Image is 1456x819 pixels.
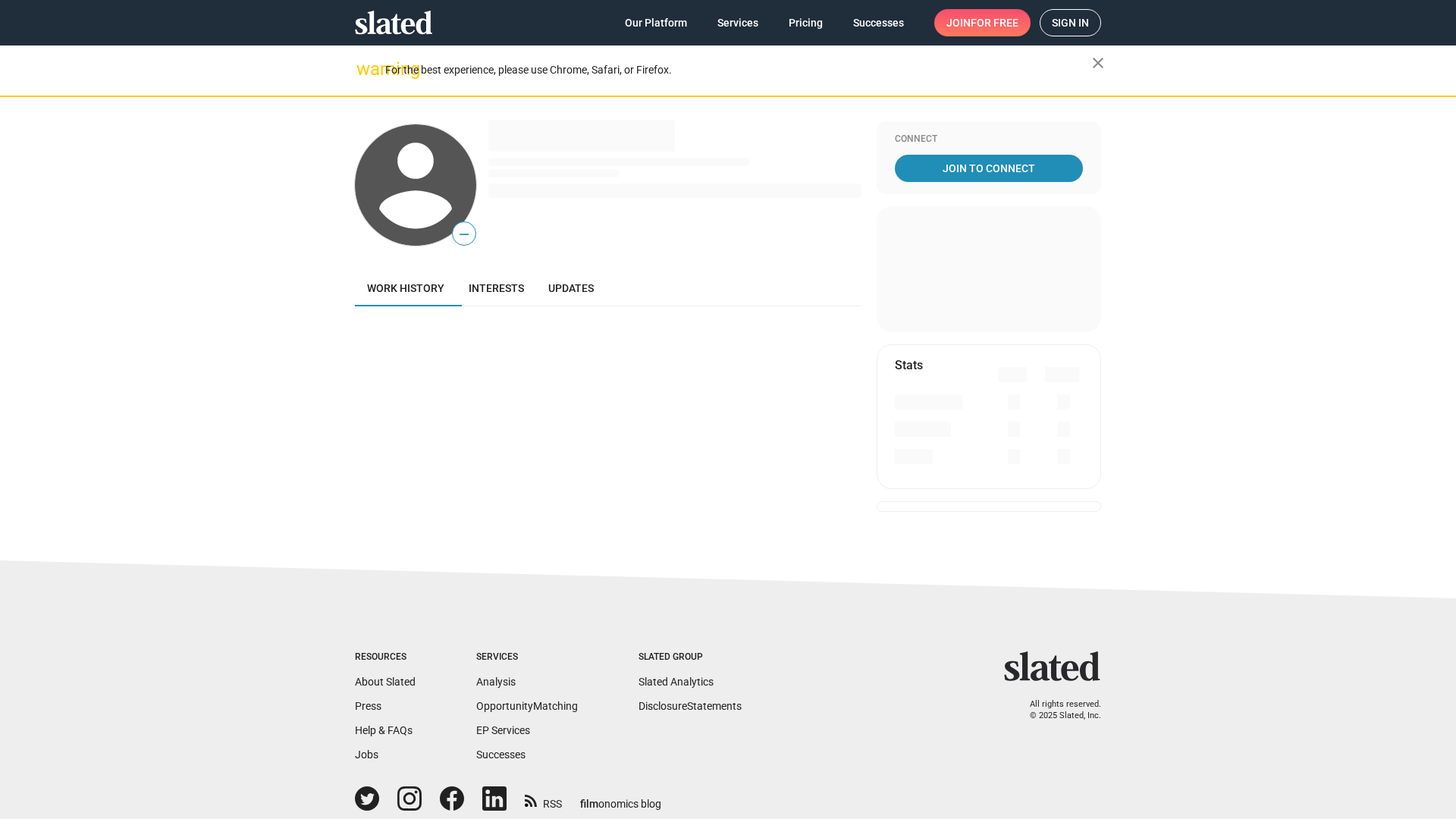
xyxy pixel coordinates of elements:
a: Jobs [355,748,378,761]
span: Our Platform [625,9,687,36]
a: Services [705,9,770,36]
span: Join [946,9,1018,36]
span: Pricing [789,9,823,36]
a: DisclosureStatements [639,700,742,712]
a: About Slated [355,676,416,688]
a: Pricing [777,9,835,36]
a: filmonomics blog [580,785,661,811]
a: Our Platform [613,9,699,36]
span: film [580,798,598,810]
mat-icon: close [1089,54,1107,72]
span: Successes [853,9,904,36]
a: EP Services [476,724,530,736]
a: Interests [457,270,536,306]
a: Slated Analytics [639,676,714,688]
a: Joinfor free [934,9,1031,36]
span: Interests [469,282,524,294]
div: Services [476,651,578,664]
p: All rights reserved. © 2025 Slated, Inc. [1014,699,1101,721]
div: Connect [895,133,1083,146]
a: Work history [355,270,457,306]
span: Updates [548,282,594,294]
span: — [453,224,475,244]
a: Sign in [1040,9,1101,36]
a: Join To Connect [895,155,1083,182]
a: Updates [536,270,606,306]
div: Slated Group [639,651,742,664]
span: Sign in [1052,10,1089,36]
a: Successes [841,9,916,36]
a: OpportunityMatching [476,700,578,712]
div: For the best experience, please use Chrome, Safari, or Firefox. [385,60,1092,80]
div: Resources [355,651,416,664]
mat-icon: warning [356,60,375,78]
span: for free [971,9,1018,36]
mat-card-title: Stats [895,357,923,373]
span: Join To Connect [898,155,1080,182]
a: RSS [525,788,562,811]
a: Press [355,700,381,712]
span: Work history [367,282,444,294]
a: Analysis [476,676,516,688]
a: Successes [476,748,526,761]
span: Services [717,9,758,36]
a: Help & FAQs [355,724,413,736]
